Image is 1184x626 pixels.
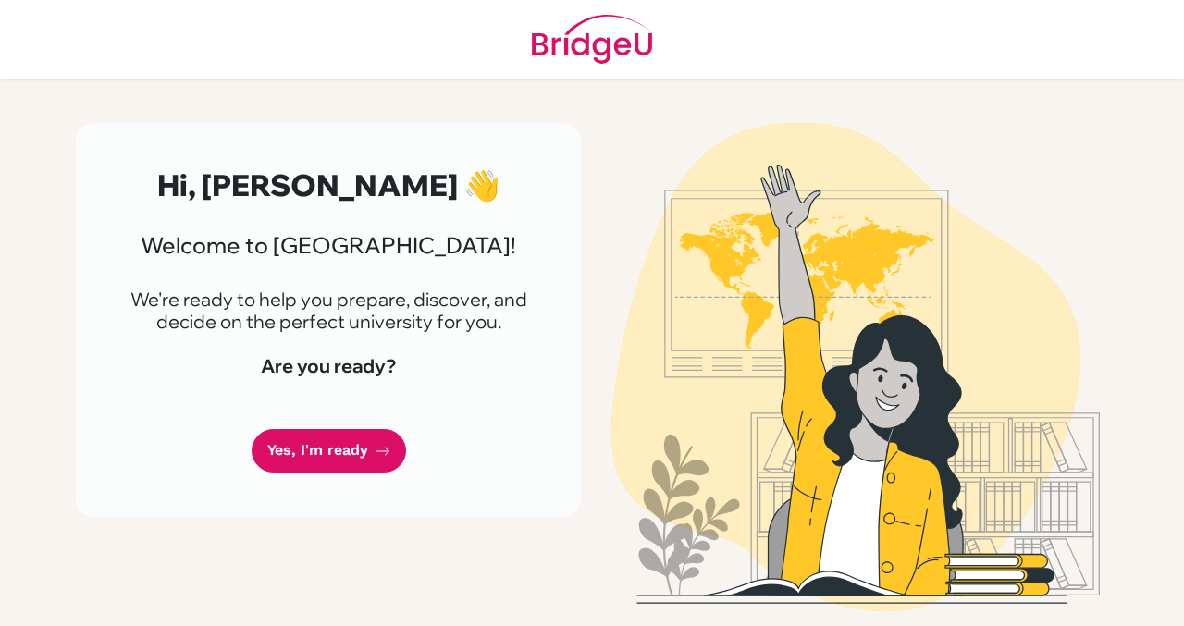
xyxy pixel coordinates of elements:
[252,429,406,473] a: Yes, I'm ready
[120,232,536,259] h3: Welcome to [GEOGRAPHIC_DATA]!
[120,167,536,203] h2: Hi, [PERSON_NAME] 👋
[120,355,536,377] h4: Are you ready?
[120,288,536,333] p: We're ready to help you prepare, discover, and decide on the perfect university for you.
